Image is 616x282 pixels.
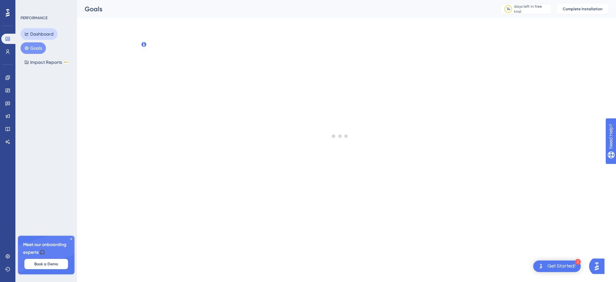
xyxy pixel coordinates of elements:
[533,261,581,272] div: Open Get Started! checklist, remaining modules: 2
[537,262,545,270] img: launcher-image-alternative-text
[85,4,484,13] div: Goals
[563,6,603,12] span: Complete Installation
[34,261,58,267] span: Book a Demo
[575,259,581,265] div: 2
[514,4,550,14] div: days left in free trial
[24,259,68,269] button: Book a Demo
[21,42,46,54] button: Goals
[507,6,510,12] div: 14
[15,2,40,9] span: Need Help?
[557,4,608,14] button: Complete Installation
[589,257,608,276] iframe: UserGuiding AI Assistant Launcher
[547,263,576,270] div: Get Started!
[63,61,69,64] div: BETA
[21,56,73,68] button: Impact ReportsBETA
[21,15,47,21] div: PERFORMANCE
[21,28,57,40] button: Dashboard
[23,241,69,256] span: Meet our onboarding experts 🎧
